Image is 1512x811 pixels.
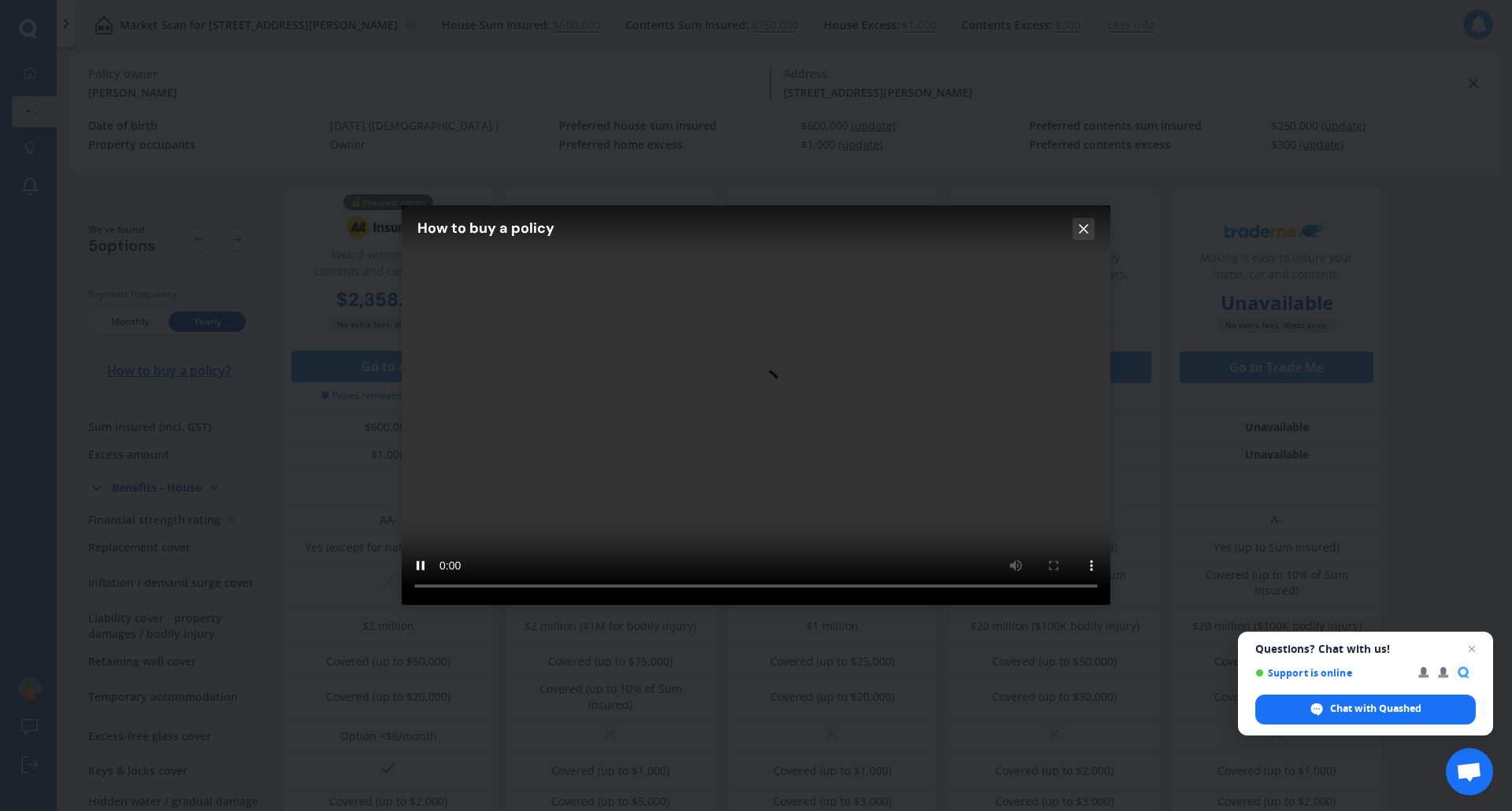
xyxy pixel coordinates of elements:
span: Support is online [1255,667,1407,679]
span: Questions? Chat with us! [1255,643,1476,655]
h2: How to buy a policy [417,220,554,238]
video: Your browser does not support the video tag. [402,205,1110,603]
span: Close chat [1462,640,1481,658]
div: Open chat [1446,748,1493,795]
div: Chat with Quashed [1255,695,1476,724]
span: Chat with Quashed [1330,702,1421,716]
